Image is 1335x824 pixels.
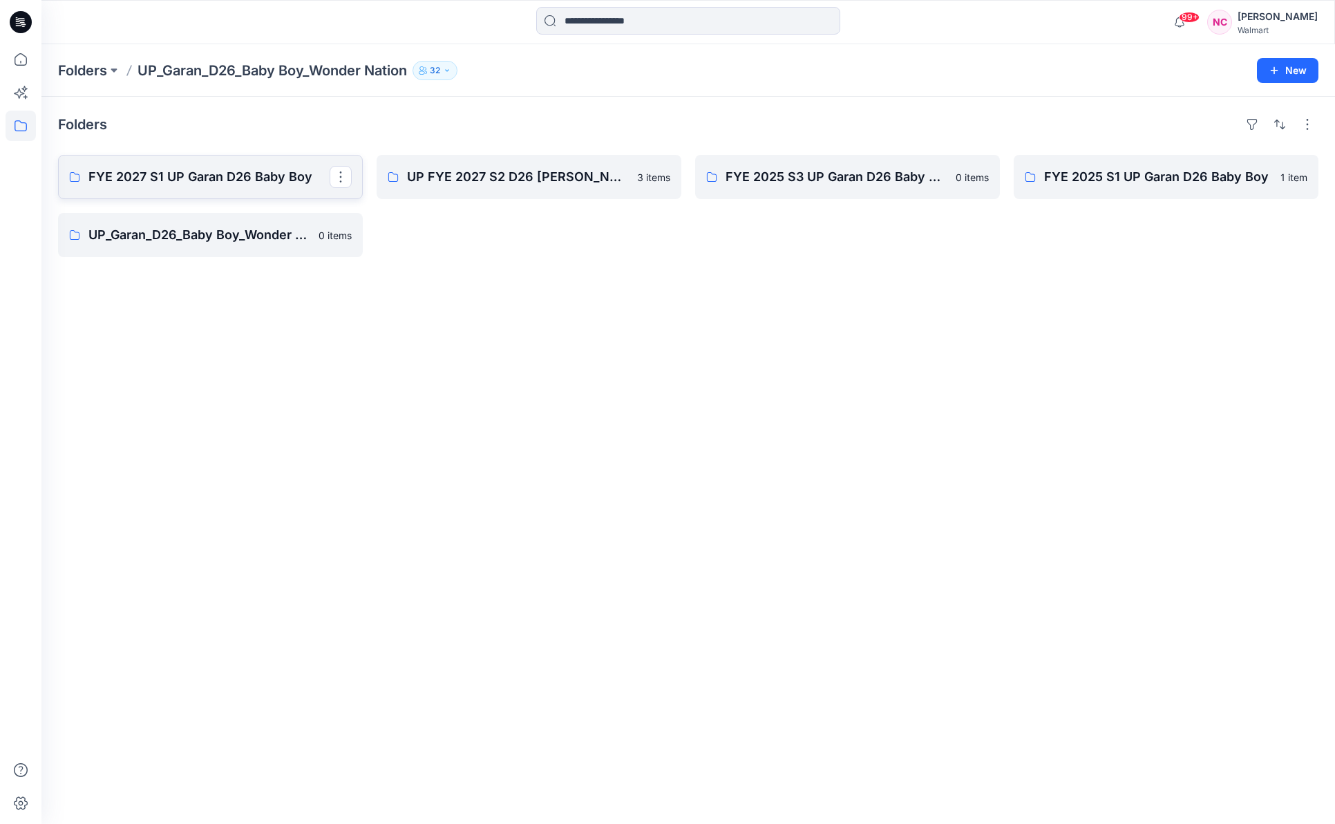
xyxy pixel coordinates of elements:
[1014,155,1318,199] a: FYE 2025 S1 UP Garan D26 Baby Boy1 item
[138,61,407,80] p: UP_Garan_D26_Baby Boy_Wonder Nation
[413,61,457,80] button: 32
[58,155,363,199] a: FYE 2027 S1 UP Garan D26 Baby Boy
[58,61,107,80] a: Folders
[407,167,629,187] p: UP FYE 2027 S2 D26 [PERSON_NAME]
[1257,58,1318,83] button: New
[88,225,310,245] p: UP_Garan_D26_Baby Boy_Wonder Nation Board
[88,167,330,187] p: FYE 2027 S1 UP Garan D26 Baby Boy
[1207,10,1232,35] div: NC
[1238,8,1318,25] div: [PERSON_NAME]
[1238,25,1318,35] div: Walmart
[430,63,440,78] p: 32
[58,116,107,133] h4: Folders
[956,170,989,185] p: 0 items
[1179,12,1200,23] span: 99+
[695,155,1000,199] a: FYE 2025 S3 UP Garan D26 Baby Boy0 items
[1044,167,1272,187] p: FYE 2025 S1 UP Garan D26 Baby Boy
[637,170,670,185] p: 3 items
[319,228,352,243] p: 0 items
[377,155,681,199] a: UP FYE 2027 S2 D26 [PERSON_NAME]3 items
[58,213,363,257] a: UP_Garan_D26_Baby Boy_Wonder Nation Board0 items
[1280,170,1307,185] p: 1 item
[726,167,947,187] p: FYE 2025 S3 UP Garan D26 Baby Boy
